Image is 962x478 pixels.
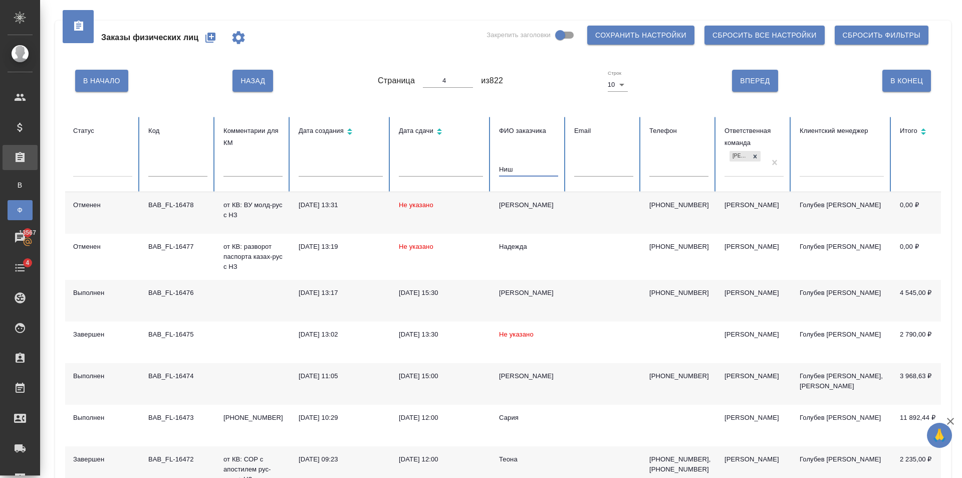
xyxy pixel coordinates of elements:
[725,454,784,464] div: [PERSON_NAME]
[148,413,207,423] div: BAB_FL-16473
[20,258,35,268] span: 4
[3,255,38,280] a: 4
[232,70,273,92] button: Назад
[587,26,694,45] button: Сохранить настройки
[882,70,931,92] button: В Конец
[725,413,784,423] div: [PERSON_NAME]
[223,200,283,220] p: от КВ: ВУ молд-рус с НЗ
[499,371,558,381] div: [PERSON_NAME]
[299,413,383,423] div: [DATE] 10:29
[8,175,33,195] a: В
[725,371,784,381] div: [PERSON_NAME]
[241,75,265,87] span: Назад
[595,29,686,42] span: Сохранить настройки
[399,413,483,423] div: [DATE] 12:00
[148,454,207,464] div: BAB_FL-16472
[148,242,207,252] div: BAB_FL-16477
[649,371,708,381] p: [PHONE_NUMBER]
[399,201,433,209] span: Не указано
[13,205,28,215] span: Ф
[608,71,621,76] label: Строк
[13,180,28,190] span: В
[83,75,120,87] span: В Начало
[399,330,483,340] div: [DATE] 13:30
[299,371,383,381] div: [DATE] 11:05
[299,288,383,298] div: [DATE] 13:17
[487,30,551,40] span: Закрепить заголовки
[704,26,825,45] button: Сбросить все настройки
[399,125,483,139] div: Сортировка
[725,242,784,252] div: [PERSON_NAME]
[608,78,628,92] div: 10
[730,151,750,162] div: [PERSON_NAME]
[198,26,222,50] button: Создать
[725,330,784,340] div: [PERSON_NAME]
[73,125,132,137] div: Статус
[148,125,207,137] div: Код
[499,413,558,423] div: Сария
[73,454,132,464] div: Завершен
[73,242,132,252] div: Отменен
[499,125,558,137] div: ФИО заказчика
[148,371,207,381] div: BAB_FL-16474
[712,29,817,42] span: Сбросить все настройки
[649,125,708,137] div: Телефон
[649,288,708,298] p: [PHONE_NUMBER]
[740,75,770,87] span: Вперед
[931,425,948,446] span: 🙏
[148,288,207,298] div: BAB_FL-16476
[399,243,433,250] span: Не указано
[73,200,132,210] div: Отменен
[73,371,132,381] div: Выполнен
[223,242,283,272] p: от КВ: разворот паспорта казах-рус с НЗ
[649,454,708,474] p: [PHONE_NUMBER], [PHONE_NUMBER]
[725,200,784,210] div: [PERSON_NAME]
[792,363,892,405] td: Голубев [PERSON_NAME], [PERSON_NAME]
[900,125,959,139] div: Сортировка
[223,125,283,149] div: Комментарии для КМ
[299,454,383,464] div: [DATE] 09:23
[800,125,884,137] div: Клиентский менеджер
[499,242,558,252] div: Надежда
[481,75,503,87] span: из 822
[223,413,283,423] p: [PHONE_NUMBER]
[399,371,483,381] div: [DATE] 15:00
[843,29,920,42] span: Сбросить фильтры
[499,331,534,338] span: Не указано
[890,75,923,87] span: В Конец
[725,288,784,298] div: [PERSON_NAME]
[73,288,132,298] div: Выполнен
[792,234,892,280] td: Голубев [PERSON_NAME]
[299,125,383,139] div: Сортировка
[649,242,708,252] p: [PHONE_NUMBER]
[378,75,415,87] span: Страница
[299,242,383,252] div: [DATE] 13:19
[792,192,892,234] td: Голубев [PERSON_NAME]
[499,200,558,210] div: [PERSON_NAME]
[148,330,207,340] div: BAB_FL-16475
[75,70,128,92] button: В Начало
[725,125,784,149] div: Ответственная команда
[399,454,483,464] div: [DATE] 12:00
[792,280,892,322] td: Голубев [PERSON_NAME]
[73,413,132,423] div: Выполнен
[399,288,483,298] div: [DATE] 15:30
[649,200,708,210] p: [PHONE_NUMBER]
[835,26,928,45] button: Сбросить фильтры
[148,200,207,210] div: BAB_FL-16478
[927,423,952,448] button: 🙏
[13,228,42,238] span: 13567
[499,288,558,298] div: [PERSON_NAME]
[101,32,198,44] span: Заказы физических лиц
[8,200,33,220] a: Ф
[792,322,892,363] td: Голубев [PERSON_NAME]
[3,225,38,250] a: 13567
[299,330,383,340] div: [DATE] 13:02
[732,70,778,92] button: Вперед
[299,200,383,210] div: [DATE] 13:31
[792,405,892,446] td: Голубев [PERSON_NAME]
[574,125,633,137] div: Email
[499,454,558,464] div: Теона
[73,330,132,340] div: Завершен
